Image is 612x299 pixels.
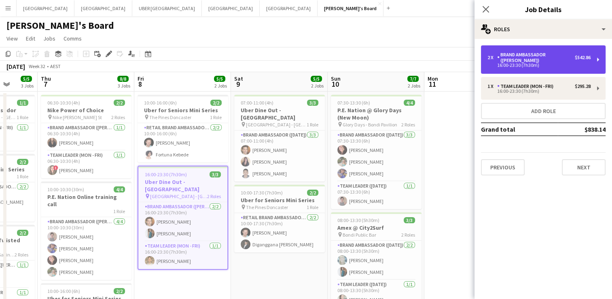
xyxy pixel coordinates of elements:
[234,196,325,204] h3: Uber for Seniors Mini Series
[60,33,85,44] a: Comms
[41,151,131,178] app-card-role: Team Leader (Mon - Fri)1/106:30-10:30 (4h)![PERSON_NAME]
[401,232,415,238] span: 2 Roles
[210,171,221,177] span: 3/3
[114,100,125,106] span: 2/2
[17,100,28,106] span: 1/1
[47,288,80,294] span: 10:00-16:00 (6h)
[41,123,131,151] app-card-role: Brand Ambassador ([PERSON_NAME])1/106:30-10:30 (4h)[PERSON_NAME]
[114,288,125,294] span: 2/2
[214,83,227,89] div: 2 Jobs
[150,193,207,199] span: [GEOGRAPHIC_DATA] - [GEOGRAPHIC_DATA]
[138,123,228,162] app-card-role: RETAIL Brand Ambassador (Mon - Fri)2/210:00-16:00 (6h)[PERSON_NAME]Fortuna Kebede
[64,35,82,42] span: Comms
[330,79,341,89] span: 10
[474,4,612,15] h3: Job Details
[343,232,376,238] span: Bondi Public Bar
[50,63,61,69] div: AEST
[17,173,28,179] span: 1 Role
[21,76,32,82] span: 5/5
[497,83,557,89] div: Team Leader (Mon - Fri)
[210,114,222,120] span: 1 Role
[210,100,222,106] span: 2/2
[17,0,74,16] button: [GEOGRAPHIC_DATA]
[41,193,131,208] h3: P.E. Nation Online training call
[311,76,322,82] span: 5/5
[138,178,227,193] h3: Uber Dine Out - [GEOGRAPHIC_DATA]
[27,63,47,69] span: Week 32
[149,114,191,120] span: The Pines Doncaster
[118,83,130,89] div: 3 Jobs
[487,83,497,89] div: 1 x
[40,79,51,89] span: 7
[214,76,225,82] span: 5/5
[145,171,187,177] span: 16:00-23:30 (7h30m)
[47,186,84,192] span: 10:00-10:30 (30m)
[575,55,591,60] div: $542.86
[407,76,419,82] span: 7/7
[234,213,325,252] app-card-role: RETAIL Brand Ambassador ([DATE])2/210:00-17:30 (7h30m)[PERSON_NAME]Diganggana [PERSON_NAME]
[404,100,415,106] span: 4/4
[17,114,28,120] span: 1 Role
[17,159,28,165] span: 2/2
[307,190,318,196] span: 2/2
[331,107,421,121] h3: P.E. Nation @ Glory Days (New Moon)
[3,33,21,44] a: View
[41,217,131,280] app-card-role: Brand Ambassador ([PERSON_NAME])4/410:00-10:30 (30m)[PERSON_NAME][PERSON_NAME][PERSON_NAME][PERSO...
[74,0,132,16] button: [GEOGRAPHIC_DATA]
[234,130,325,182] app-card-role: Brand Ambassador ([DATE])3/307:00-11:00 (4h)[PERSON_NAME][PERSON_NAME][PERSON_NAME]
[241,100,273,106] span: 07:00-11:00 (4h)
[234,75,243,82] span: Sat
[331,75,341,82] span: Sun
[43,35,55,42] span: Jobs
[113,208,125,214] span: 1 Role
[401,122,415,128] span: 2 Roles
[343,122,397,128] span: Glory Days - Bondi Pavilion
[138,75,144,82] span: Fri
[562,159,606,175] button: Next
[474,19,612,39] div: Roles
[481,159,525,175] button: Previous
[41,107,131,114] h3: Nike Power of Choice
[40,33,59,44] a: Jobs
[41,75,51,82] span: Thu
[6,19,114,32] h1: [PERSON_NAME]'s Board
[246,122,307,128] span: [GEOGRAPHIC_DATA] - [GEOGRAPHIC_DATA]
[234,95,325,182] app-job-card: 07:00-11:00 (4h)3/3Uber Dine Out - [GEOGRAPHIC_DATA] [GEOGRAPHIC_DATA] - [GEOGRAPHIC_DATA]1 RoleB...
[6,62,25,70] div: [DATE]
[481,103,606,119] button: Add role
[47,100,80,106] span: 06:30-10:30 (4h)
[15,252,28,258] span: 2 Roles
[260,0,318,16] button: [GEOGRAPHIC_DATA]
[575,83,591,89] div: $295.28
[331,95,421,209] div: 07:30-13:30 (6h)4/4P.E. Nation @ Glory Days (New Moon) Glory Days - Bondi Pavilion2 RolesBrand Am...
[234,185,325,252] div: 10:00-17:30 (7h30m)2/2Uber for Seniors Mini Series The Pines Doncaster1 RoleRETAIL Brand Ambassad...
[41,182,131,280] app-job-card: 10:00-10:30 (30m)4/4P.E. Nation Online training call1 RoleBrand Ambassador ([PERSON_NAME])4/410:0...
[487,63,591,67] div: 16:00-23:30 (7h30m)
[234,107,325,121] h3: Uber Dine Out - [GEOGRAPHIC_DATA]
[426,79,438,89] span: 11
[23,33,38,44] a: Edit
[233,79,243,89] span: 9
[331,130,421,182] app-card-role: Brand Ambassador ([DATE])3/307:30-13:30 (6h)[PERSON_NAME][PERSON_NAME][PERSON_NAME]
[408,83,420,89] div: 2 Jobs
[138,166,228,270] app-job-card: 16:00-23:30 (7h30m)3/3Uber Dine Out - [GEOGRAPHIC_DATA] [GEOGRAPHIC_DATA] - [GEOGRAPHIC_DATA]2 Ro...
[307,100,318,106] span: 3/3
[337,100,370,106] span: 07:30-13:30 (6h)
[138,241,227,269] app-card-role: Team Leader (Mon - Fri)1/116:00-23:30 (7h30m)[PERSON_NAME]
[132,0,202,16] button: UBER [GEOGRAPHIC_DATA]
[331,241,421,280] app-card-role: Brand Ambassador ([DATE])2/208:00-13:30 (5h30m)[PERSON_NAME][PERSON_NAME]
[17,230,28,236] span: 2/2
[207,193,221,199] span: 2 Roles
[318,0,383,16] button: [PERSON_NAME]'s Board
[41,95,131,178] div: 06:30-10:30 (4h)2/2Nike Power of Choice Nike [PERSON_NAME] St2 RolesBrand Ambassador ([PERSON_NAM...
[404,217,415,223] span: 3/3
[337,217,379,223] span: 08:00-13:30 (5h30m)
[331,182,421,209] app-card-role: Team Leader ([DATE])1/107:30-13:30 (6h)[PERSON_NAME]
[202,0,260,16] button: [GEOGRAPHIC_DATA]
[138,95,228,162] app-job-card: 10:00-16:00 (6h)2/2Uber for Seniors Mini Series The Pines Doncaster1 RoleRETAIL Brand Ambassador ...
[497,52,575,63] div: Brand Ambassador ([PERSON_NAME])
[53,114,102,120] span: Nike [PERSON_NAME] St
